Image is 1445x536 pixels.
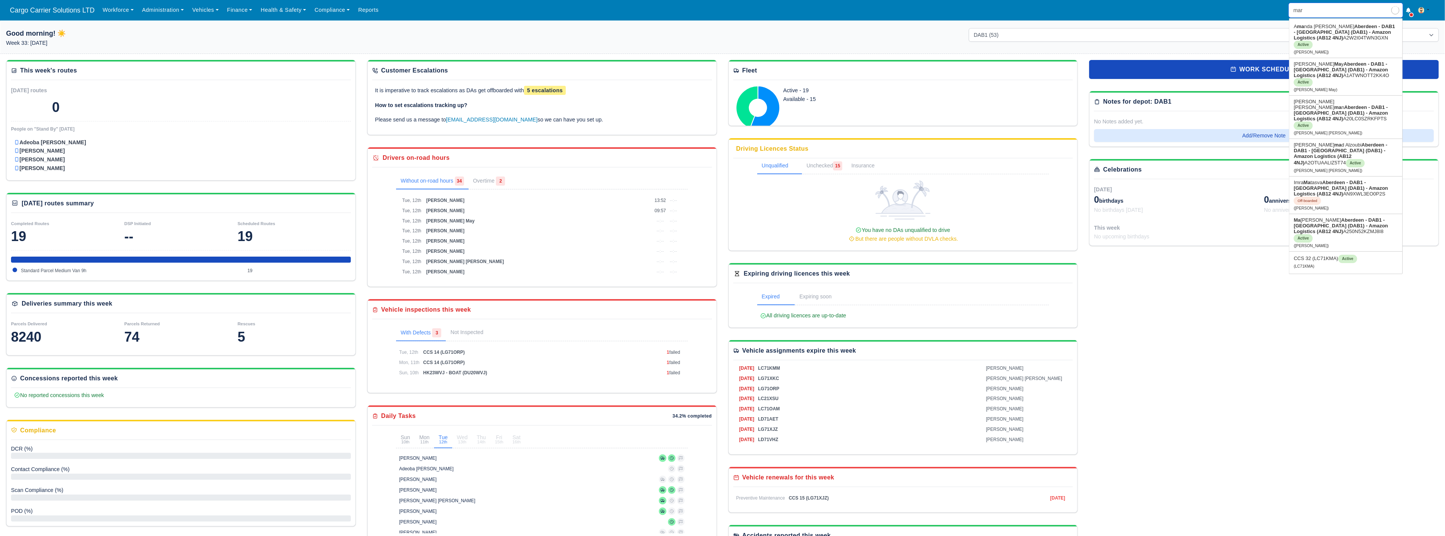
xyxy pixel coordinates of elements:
span: 13:52 [655,198,666,203]
div: birthdays [1094,194,1264,206]
span: --:-- [657,269,664,274]
span: All driving licences are up-to-date [760,312,846,318]
td: failed [665,347,688,358]
div: Delivery Completion Rate [11,486,351,495]
div: [PERSON_NAME] [399,530,437,536]
strong: ma [1334,142,1342,148]
span: No anniversaries [DATE] [1264,207,1323,213]
span: [PERSON_NAME] [PERSON_NAME] [426,259,504,264]
a: ImraMatasvaAberdeen - DAB1 - [GEOGRAPHIC_DATA] (DAB1) - Amazon Logistics (AB12 4NJ)AN9XWL3EO0P2SO... [1289,177,1402,214]
div: Vehicle assignments expire this week [742,346,856,355]
span: No birthdays [DATE] [1094,207,1143,213]
iframe: Chat Widget [1309,449,1445,536]
span: CCS 14 (LG71ORP) [423,360,465,365]
span: Preventive Maintenance [736,495,785,501]
div: Active - 19 [783,86,953,95]
div: Customer Escalations [381,66,448,75]
div: Fri [495,435,504,444]
span: --:-- [657,238,664,244]
strong: ma [1297,24,1304,29]
small: Completed Routes [11,221,49,226]
span: --:-- [670,249,677,254]
span: [DATE] [739,437,755,442]
div: [PERSON_NAME] [399,508,437,514]
a: CCS 32 (LC71KMA)Active (LC71KMA) [1289,252,1402,272]
strong: Aberdeen - DAB1 - [GEOGRAPHIC_DATA] (DAB1) - Amazon Logistics (AB12 4NJ) [1294,180,1388,197]
div: You have no DAs unqualified to drive [760,226,1046,243]
strong: Aberdeen - DAB1 - [GEOGRAPHIC_DATA] (DAB1) - Amazon Logistics (AB12 4NJ) [1294,217,1388,234]
a: [PERSON_NAME] [14,155,348,164]
span: [PERSON_NAME] [PERSON_NAME] [986,376,1063,381]
span: --:-- [670,208,677,213]
a: [PERSON_NAME] [14,147,348,155]
span: [PERSON_NAME] [986,386,1024,391]
div: Driving Licences Status [736,144,809,153]
span: This week [1094,225,1120,231]
span: LC21XSU [758,396,779,401]
small: ([PERSON_NAME] May) [1294,88,1338,92]
span: No reported concessions this week [14,392,104,398]
small: (LC71KMA) [1294,264,1314,268]
small: DSP Initiated [124,221,151,226]
span: [PERSON_NAME] May [426,218,475,224]
span: LG71XKC [758,376,779,381]
span: LC71KMM [758,366,780,371]
span: [PERSON_NAME] [986,396,1024,401]
small: 11th [419,440,430,444]
a: [PERSON_NAME] [14,164,348,173]
span: Tue, 12th [402,208,421,213]
td: failed [665,358,688,368]
a: [EMAIL_ADDRESS][DOMAIN_NAME] [446,117,538,123]
a: Expiring soon [795,289,847,305]
div: People on "Stand By" [DATE] [11,126,351,132]
span: Active [1338,255,1357,263]
div: [DATE] routes summary [22,199,94,208]
a: Reports [354,3,383,17]
span: Active [1346,159,1365,167]
a: Unchecked [802,158,847,174]
small: ([PERSON_NAME]) [1294,50,1329,54]
div: Sun [401,435,410,444]
div: Delivery Completion Rate [11,445,351,453]
span: --:-- [657,228,664,233]
small: ([PERSON_NAME]) [1294,206,1329,210]
div: [PERSON_NAME] [399,519,437,525]
small: 12th [439,440,448,444]
span: Sun, 10th [399,370,418,375]
a: Health & Safety [257,3,311,17]
span: [PERSON_NAME] [426,249,465,254]
td: failed [665,368,688,378]
div: Expiring driving licences this week [744,269,850,278]
span: --:-- [670,269,677,274]
span: [DATE] [739,427,755,432]
span: [DATE] [739,366,755,371]
span: [PERSON_NAME] [986,416,1024,422]
a: Not Inspected [446,325,488,340]
span: Tue, 12th [402,228,421,233]
a: Insurance [847,158,888,174]
div: Celebrations [1103,165,1142,174]
div: Sat [512,435,521,444]
div: Vehicle inspections this week [381,305,471,314]
span: --:-- [657,218,664,224]
h1: Good morning! ☀️ [6,28,476,39]
div: 19 [237,229,351,244]
span: Tue, 12th [402,269,421,274]
span: Tue, 12th [402,198,421,203]
span: [PERSON_NAME] [426,198,465,203]
strong: Ma [1294,217,1301,223]
span: 1 [667,360,670,365]
span: Active [1294,41,1313,49]
small: 10th [401,440,410,444]
span: Active [1294,234,1313,243]
a: With Defects [396,325,446,341]
small: Rescues [237,322,255,326]
p: Week 33: [DATE] [6,39,476,47]
small: Parcels Returned [124,322,160,326]
a: Overtime [469,173,510,189]
span: [DATE] [739,376,755,381]
span: 0 [1094,194,1099,205]
div: Fleet [742,66,757,75]
a: Cargo Carrier Solutions LTD [6,3,98,18]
